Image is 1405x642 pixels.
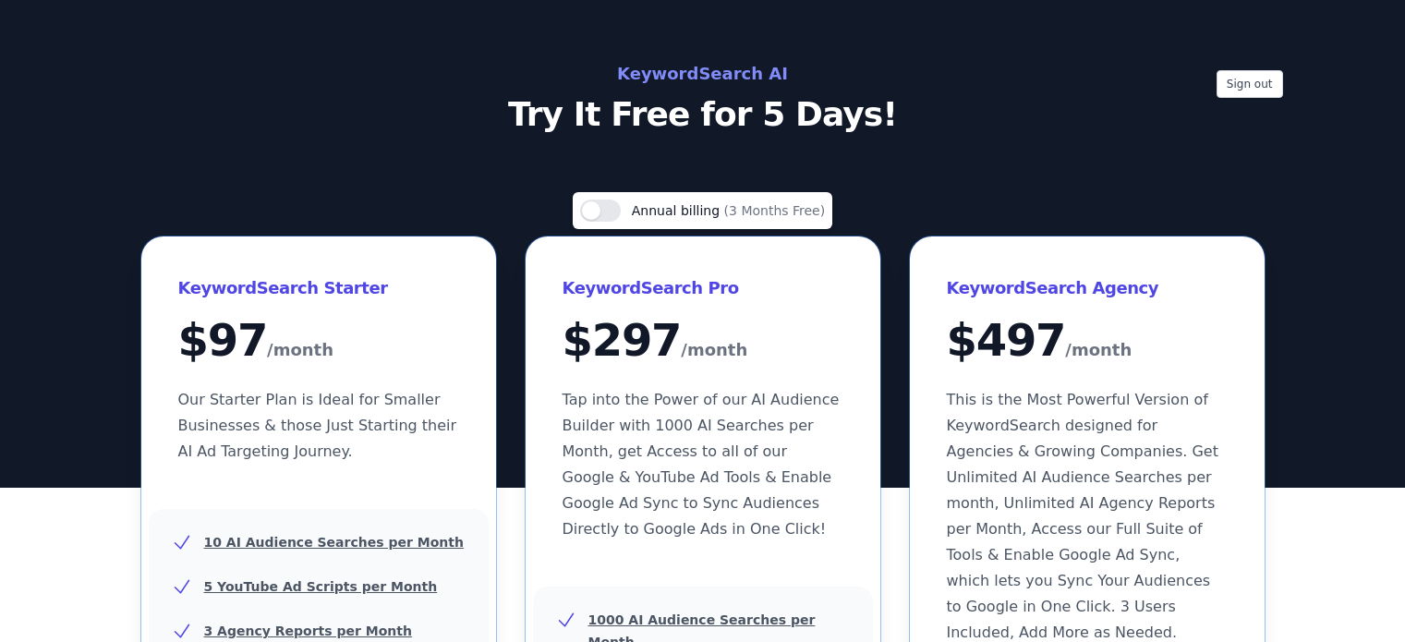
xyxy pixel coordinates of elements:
h3: KeywordSearch Starter [178,273,459,303]
div: $ 497 [947,318,1228,365]
h3: KeywordSearch Agency [947,273,1228,303]
u: 5 YouTube Ad Scripts per Month [204,579,438,594]
span: This is the Most Powerful Version of KeywordSearch designed for Agencies & Growing Companies. Get... [947,391,1218,641]
span: /month [1065,335,1132,365]
h2: KeywordSearch AI [289,59,1117,89]
span: /month [681,335,747,365]
span: Our Starter Plan is Ideal for Smaller Businesses & those Just Starting their AI Ad Targeting Jour... [178,391,457,460]
u: 3 Agency Reports per Month [204,624,412,638]
span: Annual billing [632,203,724,218]
p: Try It Free for 5 Days! [289,96,1117,133]
span: /month [267,335,333,365]
span: Tap into the Power of our AI Audience Builder with 1000 AI Searches per Month, get Access to all ... [563,391,840,538]
h3: KeywordSearch Pro [563,273,843,303]
div: $ 97 [178,318,459,365]
button: Sign out [1217,70,1283,98]
div: $ 297 [563,318,843,365]
u: 10 AI Audience Searches per Month [204,535,464,550]
span: (3 Months Free) [724,203,826,218]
